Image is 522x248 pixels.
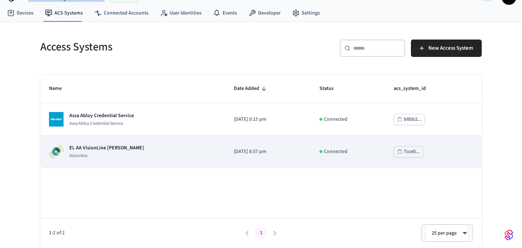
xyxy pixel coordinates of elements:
a: ACS Systems [39,7,89,20]
span: Status [319,83,343,94]
img: Assa Abloy Credential Service Logo [49,112,64,127]
span: New Access System [428,44,473,53]
p: Assa Abloy Credential Service [69,112,134,119]
span: Date Added [234,83,269,94]
p: Visionline [69,153,144,159]
a: Connected Accounts [89,7,154,20]
p: EL AA VisionLine [PERSON_NAME] [69,144,144,152]
button: b8bb2... [394,114,425,125]
button: page 1 [255,227,267,239]
p: [DATE] 8:57 pm [234,148,302,156]
a: Devices [1,7,39,20]
div: 25 per page [425,224,469,242]
span: acs_system_id [394,83,435,94]
a: Events [207,7,243,20]
p: Assa Abloy Credential Service [69,121,134,127]
a: Developer [243,7,286,20]
a: User Identities [154,7,207,20]
span: 1-2 of 2 [49,229,240,237]
p: Connected [324,116,347,123]
nav: pagination navigation [240,227,282,239]
button: New Access System [411,40,482,57]
img: SeamLogoGradient.69752ec5.svg [505,229,513,241]
span: Name [49,83,71,94]
div: 7cce0... [404,147,420,156]
div: b8bb2... [404,115,422,124]
a: Settings [286,7,326,20]
table: sticky table [40,74,482,168]
p: [DATE] 9:15 pm [234,116,302,123]
h5: Access Systems [40,40,257,54]
p: Connected [324,148,347,156]
img: Visionline Logo [49,144,64,159]
button: 7cce0... [394,146,423,157]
